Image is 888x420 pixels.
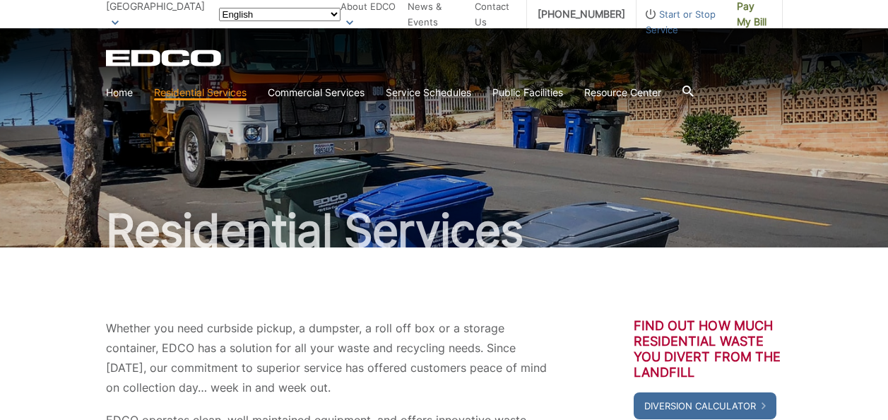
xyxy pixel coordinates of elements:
[634,318,783,380] h3: Find out how much residential waste you divert from the landfill
[492,85,563,100] a: Public Facilities
[268,85,365,100] a: Commercial Services
[584,85,661,100] a: Resource Center
[386,85,471,100] a: Service Schedules
[634,392,776,419] a: Diversion Calculator
[106,49,223,66] a: EDCD logo. Return to the homepage.
[219,8,341,21] select: Select a language
[106,85,133,100] a: Home
[106,208,783,253] h1: Residential Services
[154,85,247,100] a: Residential Services
[106,318,548,397] p: Whether you need curbside pickup, a dumpster, a roll off box or a storage container, EDCO has a s...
